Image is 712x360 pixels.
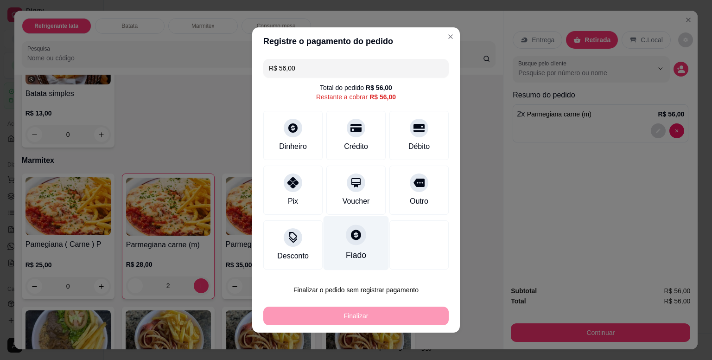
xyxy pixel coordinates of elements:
[269,59,443,77] input: Ex.: hambúrguer de cordeiro
[343,196,370,207] div: Voucher
[344,141,368,152] div: Crédito
[366,83,392,92] div: R$ 56,00
[346,249,366,261] div: Fiado
[410,196,428,207] div: Outro
[443,29,458,44] button: Close
[316,92,396,102] div: Restante a cobrar
[277,251,309,262] div: Desconto
[279,141,307,152] div: Dinheiro
[263,281,449,299] button: Finalizar o pedido sem registrar pagamento
[252,27,460,55] header: Registre o pagamento do pedido
[408,141,430,152] div: Débito
[320,83,392,92] div: Total do pedido
[369,92,396,102] div: R$ 56,00
[288,196,298,207] div: Pix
